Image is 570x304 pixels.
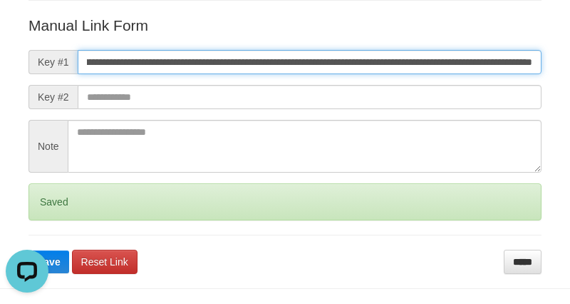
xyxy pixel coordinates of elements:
button: Open LiveChat chat widget [6,6,48,49]
span: Key #1 [28,50,78,74]
div: Saved [28,183,541,221]
span: Key #2 [28,85,78,109]
span: Note [28,120,68,173]
a: Reset Link [72,250,138,274]
span: Save [37,256,61,268]
span: Reset Link [81,256,128,268]
p: Manual Link Form [28,15,541,36]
